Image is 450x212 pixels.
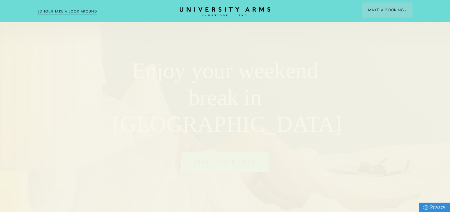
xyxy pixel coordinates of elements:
img: Arrow icon [404,9,406,11]
span: Make a Booking [368,7,406,13]
a: Privacy [419,203,450,212]
button: Make a BookingArrow icon [362,3,412,18]
img: Privacy [423,205,428,210]
a: Home [180,7,270,17]
a: 3D TOUR:TAKE A LOOK AROUND [37,9,97,14]
h1: Enjoy your weekend break in [GEOGRAPHIC_DATA] [112,58,337,138]
a: Book your stay [181,152,269,172]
